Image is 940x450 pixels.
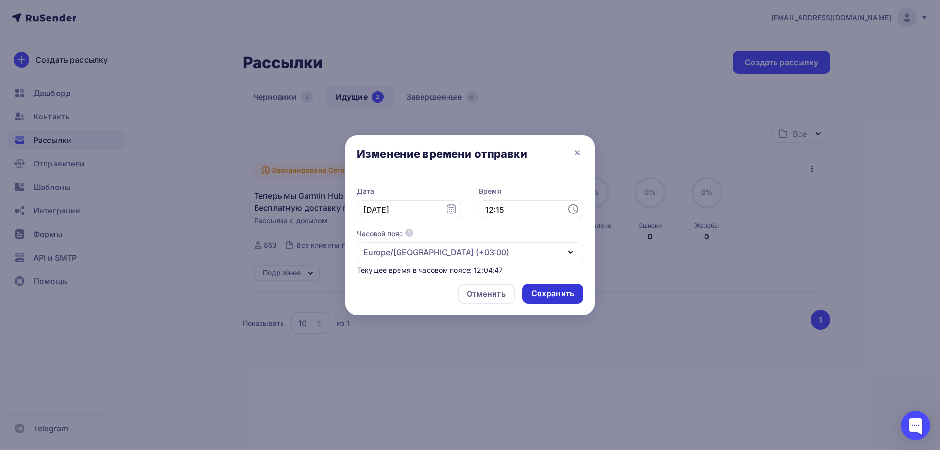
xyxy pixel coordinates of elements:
div: Изменение времени отправки [357,147,527,161]
button: Часовой пояс Europe/[GEOGRAPHIC_DATA] (+03:00) [357,229,583,261]
input: 12:04 [479,200,583,219]
div: Отменить [467,288,506,300]
input: 14.08.2025 [357,200,461,219]
label: Дата [357,187,461,196]
div: Часовой пояс [357,229,403,238]
div: Текущее время в часовом поясе: 12:04:47 [357,265,583,275]
div: Сохранить [531,288,574,299]
label: Время [479,187,583,196]
div: Europe/[GEOGRAPHIC_DATA] (+03:00) [363,246,509,258]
